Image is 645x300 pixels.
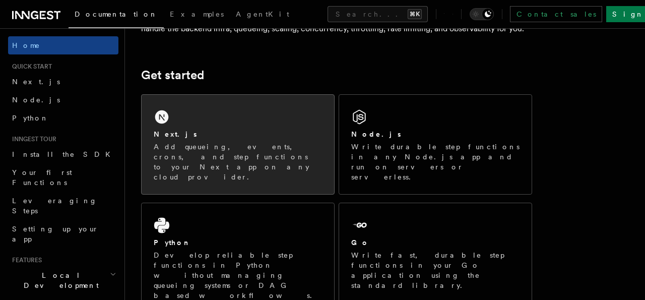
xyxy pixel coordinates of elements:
span: Features [8,256,42,264]
a: Home [8,36,118,54]
a: AgentKit [230,3,295,27]
p: Write fast, durable step functions in your Go application using the standard library. [351,250,520,290]
button: Search...⌘K [328,6,428,22]
a: Next.js [8,73,118,91]
kbd: ⌘K [408,9,422,19]
a: Documentation [69,3,164,28]
h2: Go [351,237,369,248]
a: Contact sales [510,6,602,22]
span: Next.js [12,78,60,86]
span: Leveraging Steps [12,197,97,215]
span: Install the SDK [12,150,116,158]
a: Node.jsWrite durable step functions in any Node.js app and run on servers or serverless. [339,94,532,195]
h2: Node.js [351,129,401,139]
h2: Next.js [154,129,197,139]
a: Leveraging Steps [8,192,118,220]
a: Node.js [8,91,118,109]
button: Local Development [8,266,118,294]
span: Quick start [8,63,52,71]
span: Local Development [8,270,110,290]
span: Your first Functions [12,168,72,187]
a: Get started [141,68,204,82]
a: Next.jsAdd queueing, events, crons, and step functions to your Next app on any cloud provider. [141,94,335,195]
span: AgentKit [236,10,289,18]
p: Add queueing, events, crons, and step functions to your Next app on any cloud provider. [154,142,322,182]
a: Install the SDK [8,145,118,163]
a: Python [8,109,118,127]
span: Documentation [75,10,158,18]
h2: Python [154,237,191,248]
span: Inngest tour [8,135,56,143]
a: Your first Functions [8,163,118,192]
button: Toggle dark mode [470,8,494,20]
span: Node.js [12,96,60,104]
p: Write durable step functions in any Node.js app and run on servers or serverless. [351,142,520,182]
span: Python [12,114,49,122]
span: Examples [170,10,224,18]
a: Setting up your app [8,220,118,248]
span: Home [12,40,40,50]
span: Setting up your app [12,225,99,243]
a: Examples [164,3,230,27]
